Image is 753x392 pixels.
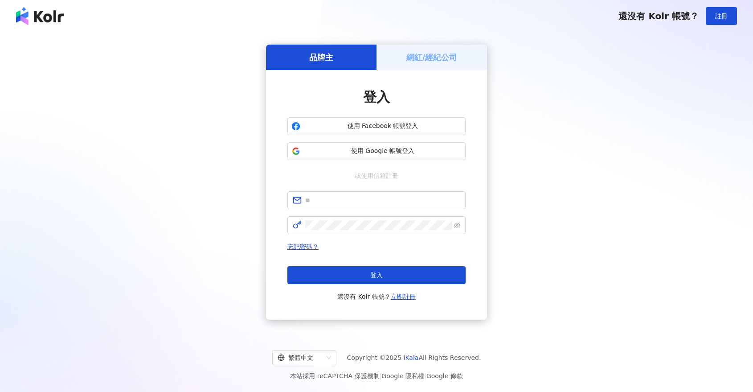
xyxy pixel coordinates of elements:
span: 登入 [370,272,383,279]
button: 使用 Google 帳號登入 [287,142,466,160]
span: 使用 Google 帳號登入 [304,147,462,156]
div: 繁體中文 [278,351,323,365]
span: Copyright © 2025 All Rights Reserved. [347,352,481,363]
a: Google 隱私權 [381,372,424,380]
span: | [424,372,426,380]
img: logo [16,7,64,25]
button: 登入 [287,266,466,284]
span: 登入 [363,89,390,105]
h5: 網紅/經紀公司 [406,52,458,63]
span: 還沒有 Kolr 帳號？ [337,291,416,302]
span: 使用 Facebook 帳號登入 [304,122,462,131]
a: Google 條款 [426,372,463,380]
span: 或使用信箱註冊 [348,171,405,181]
button: 使用 Facebook 帳號登入 [287,117,466,135]
button: 註冊 [706,7,737,25]
span: 本站採用 reCAPTCHA 保護機制 [290,371,462,381]
a: iKala [404,354,419,361]
span: 還沒有 Kolr 帳號？ [618,11,699,21]
h5: 品牌主 [309,52,333,63]
a: 立即註冊 [391,293,416,300]
span: 註冊 [715,12,728,20]
span: | [380,372,382,380]
a: 忘記密碼？ [287,243,319,250]
span: eye-invisible [454,222,460,228]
